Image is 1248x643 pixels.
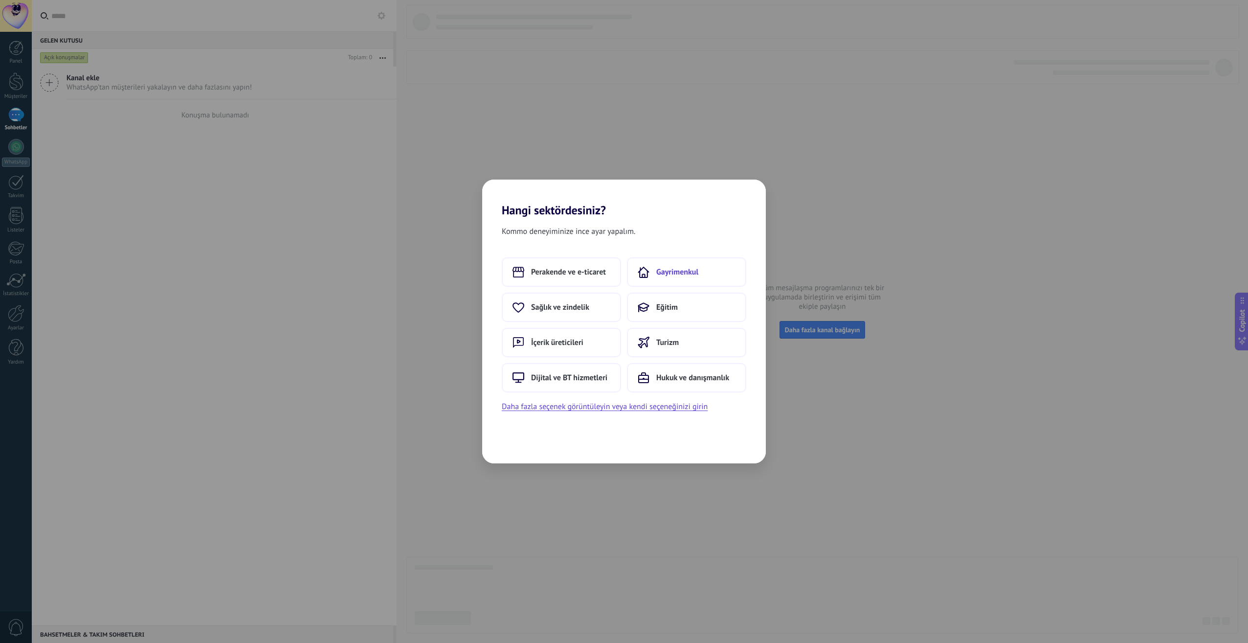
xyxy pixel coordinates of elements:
span: İçerik üreticileri [531,338,583,347]
span: Kommo deneyiminize ince ayar yapalım. [502,225,636,238]
span: Hukuk ve danışmanlık [656,373,729,383]
button: Gayrimenkul [627,257,746,287]
button: İçerik üreticileri [502,328,621,357]
button: Hukuk ve danışmanlık [627,363,746,392]
button: Dijital ve BT hizmetleri [502,363,621,392]
span: Sağlık ve zindelik [531,302,589,312]
span: Turizm [656,338,679,347]
span: Perakende ve e-ticaret [531,267,606,277]
button: Perakende ve e-ticaret [502,257,621,287]
span: Dijital ve BT hizmetleri [531,373,607,383]
button: Eğitim [627,293,746,322]
span: Gayrimenkul [656,267,698,277]
h2: Hangi sektördesiniz? [482,180,766,217]
button: Turizm [627,328,746,357]
span: Eğitim [656,302,678,312]
button: Daha fazla seçenek görüntüleyin veya kendi seçeneğinizi girin [502,400,708,413]
button: Sağlık ve zindelik [502,293,621,322]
